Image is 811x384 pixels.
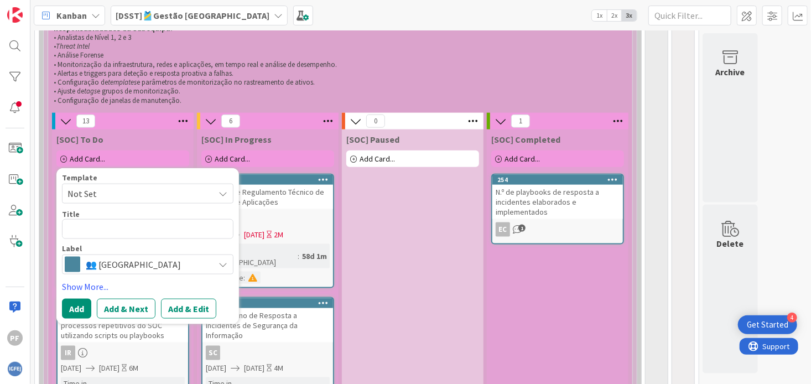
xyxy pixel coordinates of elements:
span: e parâmetros de monitorização no rastreamento de ativos. [137,77,315,87]
div: PF [7,330,23,346]
button: Add [62,299,91,319]
span: [DATE] [244,362,264,374]
span: • Configuração de janelas de manutenção. [54,96,181,105]
span: 6 [221,115,240,128]
img: Visit kanbanzone.com [7,7,23,23]
em: Threat Intel [56,41,90,51]
div: 2M [274,229,283,241]
label: Title [62,209,80,219]
span: [SOC] Completed [491,134,560,145]
div: 4 [787,313,797,323]
span: 👥 [GEOGRAPHIC_DATA] [86,257,209,272]
div: Criação de Regulamento Técnico de Gestão de Aplicações [202,185,333,209]
div: SC [206,346,220,360]
span: [DATE] [99,362,119,374]
span: 2x [607,10,622,21]
div: 1876 [207,299,333,307]
div: 254N.º de playbooks de resposta a incidentes elaborados e implementados [492,175,623,219]
span: Kanban [56,9,87,22]
span: • Analistas de Nível 1, 2 e 3 [54,33,131,42]
span: • Configuração de [54,77,108,87]
div: 1877Criação de Regulamento Técnico de Gestão de Aplicações [202,175,333,209]
span: Not Set [67,186,206,201]
div: 6M [129,362,138,374]
div: 1876 [202,298,333,308]
div: Open Get Started checklist, remaining modules: 4 [738,315,797,334]
img: avatar [7,361,23,377]
div: IR [61,346,75,360]
span: • Alertas e triggers para deteção e resposta proativa a falhas. [54,69,233,78]
div: Criar o Plano de Resposta a Incidentes de Segurança da Informação [202,308,333,343]
span: 1 [518,225,526,232]
div: 4M [274,362,283,374]
div: SC [202,212,333,227]
em: templates [108,77,137,87]
div: EC [496,222,510,237]
div: Criar várias automatizações para processos repetitivos do SOC utilizando scripts ou playbooks [58,308,188,343]
span: Add Card... [70,154,105,164]
span: • [54,41,56,51]
span: : [243,272,245,284]
span: 3x [622,10,637,21]
div: Delete [717,237,744,250]
span: Add Card... [360,154,395,164]
div: N.º de playbooks de resposta a incidentes elaborados e implementados [492,185,623,219]
span: : [298,250,299,262]
span: [DATE] [61,362,81,374]
div: SC [202,346,333,360]
div: IR [58,346,188,360]
input: Quick Filter... [648,6,731,25]
span: 13 [76,115,95,128]
div: Time in [GEOGRAPHIC_DATA] [206,244,298,268]
span: • Ajuste de [54,86,84,96]
span: Template [62,174,97,181]
div: 58d 1m [299,250,330,262]
div: 1876Criar o Plano de Resposta a Incidentes de Segurança da Informação [202,298,333,343]
div: Get Started [747,319,788,330]
div: 254 [497,176,623,184]
div: 1877 [207,176,333,184]
span: Label [62,245,82,252]
button: Add & Next [97,299,155,319]
span: [SOC] Paused [346,134,399,145]
span: 0 [366,115,385,128]
span: Add Card... [215,154,250,164]
span: Support [23,2,50,15]
span: [DATE] [244,229,264,241]
a: Show More... [62,280,233,293]
span: [SOC] To Do [56,134,103,145]
span: e grupos de monitorização. [97,86,180,96]
span: 1x [592,10,607,21]
button: Add & Edit [161,299,216,319]
span: Add Card... [505,154,540,164]
em: tags [84,86,97,96]
span: 1 [511,115,530,128]
span: • Análise Forense [54,50,103,60]
span: [SOC] In Progress [201,134,272,145]
b: [DSST]🎽Gestão [GEOGRAPHIC_DATA] [116,10,269,21]
div: 1877 [202,175,333,185]
div: 254 [492,175,623,185]
span: • Monitorização da infraestrutura, redes e aplicações, em tempo real e análise de desempenho. [54,60,337,69]
div: EC [492,222,623,237]
div: Archive [716,65,745,79]
span: [DATE] [206,362,226,374]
